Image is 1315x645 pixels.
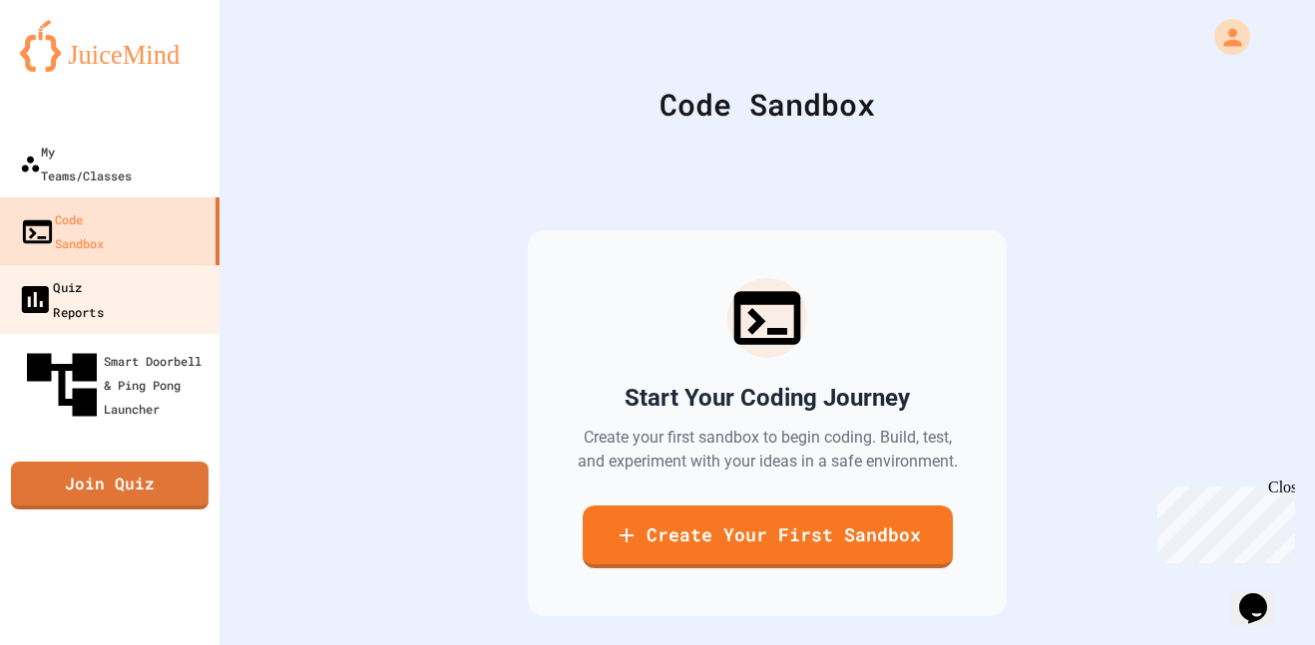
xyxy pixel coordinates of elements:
iframe: chat widget [1231,565,1295,625]
p: Create your first sandbox to begin coding. Build, test, and experiment with your ideas in a safe ... [576,426,959,474]
div: Chat with us now!Close [8,8,138,127]
div: Code Sandbox [269,82,1265,127]
div: Code Sandbox [20,207,104,255]
div: Smart Doorbell & Ping Pong Launcher [20,343,212,427]
a: Create Your First Sandbox [583,505,953,568]
div: My Teams/Classes [20,140,132,187]
a: Join Quiz [11,462,209,509]
div: My Account [1193,14,1255,60]
img: logo-orange.svg [20,20,200,72]
h2: Start Your Coding Journey [625,382,910,414]
iframe: chat widget [1149,479,1295,563]
div: Quiz Reports [17,274,104,323]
